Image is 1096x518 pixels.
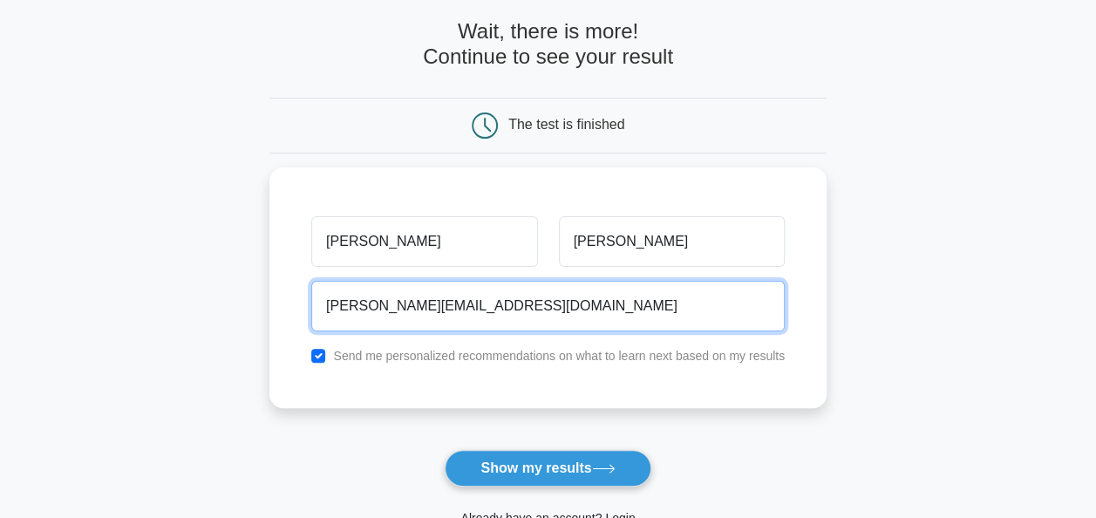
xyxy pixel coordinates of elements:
input: First name [311,216,537,267]
input: Email [311,281,785,331]
button: Show my results [445,450,650,487]
label: Send me personalized recommendations on what to learn next based on my results [333,349,785,363]
input: Last name [559,216,785,267]
h4: Wait, there is more! Continue to see your result [269,19,827,70]
div: The test is finished [508,117,624,132]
